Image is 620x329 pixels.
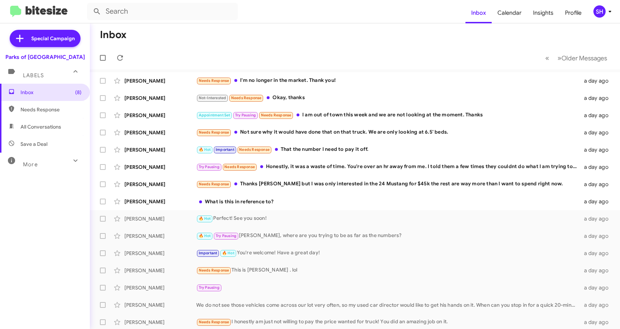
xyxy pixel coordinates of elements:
[199,285,220,290] span: Try Pausing
[527,3,559,23] a: Insights
[124,94,196,102] div: [PERSON_NAME]
[587,5,612,18] button: SH
[124,232,196,240] div: [PERSON_NAME]
[239,147,270,152] span: Needs Response
[124,301,196,309] div: [PERSON_NAME]
[124,146,196,153] div: [PERSON_NAME]
[553,51,611,65] button: Next
[541,51,554,65] button: Previous
[124,319,196,326] div: [PERSON_NAME]
[20,140,47,148] span: Save a Deal
[196,249,581,257] div: You're welcome! Have a great day!
[5,54,85,61] div: Parks of [GEOGRAPHIC_DATA]
[124,129,196,136] div: [PERSON_NAME]
[196,266,581,274] div: This is [PERSON_NAME] . lol
[593,5,606,18] div: SH
[492,3,527,23] a: Calendar
[224,164,255,169] span: Needs Response
[31,35,75,42] span: Special Campaign
[222,251,234,255] span: 🔥 Hot
[235,113,256,117] span: Try Pausing
[581,267,614,274] div: a day ago
[261,113,291,117] span: Needs Response
[581,215,614,222] div: a day ago
[581,250,614,257] div: a day ago
[196,94,581,102] div: Okay, thanks
[199,268,229,273] span: Needs Response
[545,54,549,62] span: «
[100,29,127,41] h1: Inbox
[581,301,614,309] div: a day ago
[23,72,44,79] span: Labels
[196,145,581,154] div: That the number I need to pay it off.
[199,233,211,238] span: 🔥 Hot
[124,284,196,291] div: [PERSON_NAME]
[581,94,614,102] div: a day ago
[196,198,581,205] div: What is this in reference to?
[231,96,262,100] span: Needs Response
[199,130,229,135] span: Needs Response
[216,233,236,238] span: Try Pausing
[20,106,82,113] span: Needs Response
[124,163,196,171] div: [PERSON_NAME]
[557,54,561,62] span: »
[124,112,196,119] div: [PERSON_NAME]
[196,214,581,223] div: Perfect! See you soon!
[581,319,614,326] div: a day ago
[196,318,581,326] div: I honestly am just not willing to pay the price wanted for truck! You did an amazing job on it.
[581,146,614,153] div: a day ago
[196,180,581,188] div: Thanks [PERSON_NAME] but I was only interested in the 24 Mustang for $45k the rest are way more t...
[581,77,614,84] div: a day ago
[196,111,581,119] div: I am out of town this week and we are not looking at the moment. Thanks
[581,129,614,136] div: a day ago
[23,161,38,168] span: More
[124,250,196,257] div: [PERSON_NAME]
[124,215,196,222] div: [PERSON_NAME]
[10,30,81,47] a: Special Campaign
[124,267,196,274] div: [PERSON_NAME]
[216,147,234,152] span: Important
[559,3,587,23] a: Profile
[581,198,614,205] div: a day ago
[196,128,581,136] div: Not sure why it would have done that on that truck. We are only looking at 6.5' beds.
[561,54,607,62] span: Older Messages
[465,3,492,23] a: Inbox
[199,251,217,255] span: Important
[199,78,229,83] span: Needs Response
[75,89,82,96] span: (8)
[87,3,238,20] input: Search
[196,301,581,309] div: We do not see those vehicles come across our lot very often, so my used car director would like t...
[199,216,211,221] span: 🔥 Hot
[199,320,229,324] span: Needs Response
[581,181,614,188] div: a day ago
[541,51,611,65] nav: Page navigation example
[20,123,61,130] span: All Conversations
[581,112,614,119] div: a day ago
[581,284,614,291] div: a day ago
[581,163,614,171] div: a day ago
[199,164,220,169] span: Try Pausing
[199,182,229,186] span: Needs Response
[124,181,196,188] div: [PERSON_NAME]
[199,113,230,117] span: Appointment Set
[124,198,196,205] div: [PERSON_NAME]
[196,232,581,240] div: [PERSON_NAME], where are you trying to be as far as the numbers?
[124,77,196,84] div: [PERSON_NAME]
[581,232,614,240] div: a day ago
[196,77,581,85] div: I'm no longer in the market. Thank you!
[20,89,82,96] span: Inbox
[199,147,211,152] span: 🔥 Hot
[196,163,581,171] div: Honestly, it was a waste of time. You're over an hr away from me. I told them a few times they co...
[199,96,226,100] span: Not-Interested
